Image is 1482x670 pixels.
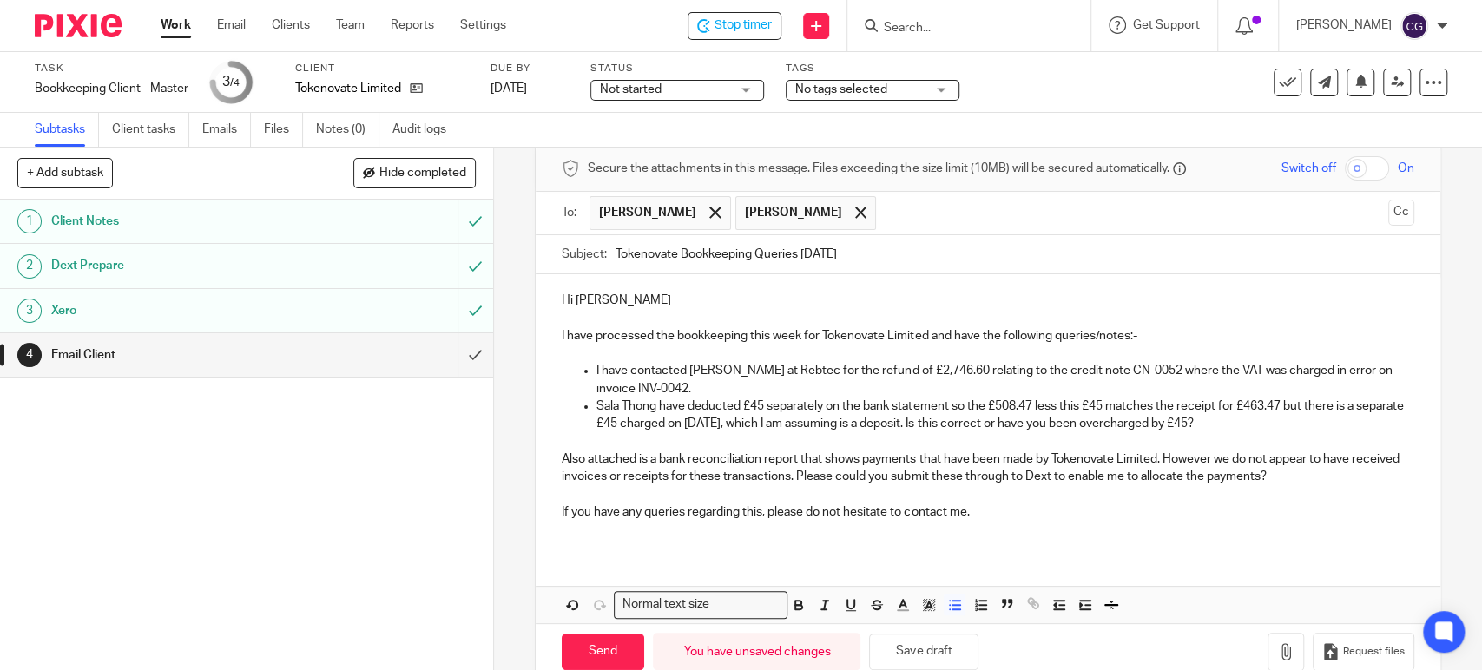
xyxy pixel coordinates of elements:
p: I have contacted [PERSON_NAME] at Rebtec for the refund of £2,746.60 relating to the credit note ... [596,362,1413,397]
label: Due by [491,62,569,76]
a: Subtasks [35,113,99,147]
div: 4 [17,343,42,367]
p: If you have any queries regarding this, please do not hesitate to contact me. [562,503,1413,521]
h1: Dext Prepare [51,253,311,279]
p: Sala Thong have deducted £45 separately on the bank statement so the £508.47 less this £45 matche... [596,397,1413,433]
span: Switch off [1281,160,1336,177]
h1: Xero [51,298,311,324]
p: Also attached is a bank reconciliation report that shows payments that have been made by Tokenova... [562,450,1413,486]
label: Subject: [562,246,607,263]
span: Request files [1343,645,1405,659]
a: Files [264,113,303,147]
span: No tags selected [795,83,887,95]
div: You have unsaved changes [653,633,860,670]
span: Normal text size [618,595,713,614]
div: Tokenovate Limited - Bookkeeping Client - Master [688,12,781,40]
h1: Email Client [51,342,311,368]
p: I have processed the bookkeeping this week for Tokenovate Limited and have the following queries/... [562,327,1413,345]
span: Stop timer [715,16,772,35]
a: Notes (0) [316,113,379,147]
label: Tags [786,62,959,76]
p: Hi [PERSON_NAME] [562,292,1413,309]
input: Search [882,21,1038,36]
label: Task [35,62,188,76]
label: Client [295,62,469,76]
p: Tokenovate Limited [295,80,401,97]
a: Client tasks [112,113,189,147]
button: + Add subtask [17,158,113,187]
span: Not started [600,83,662,95]
input: Search for option [715,595,777,614]
div: 3 [17,299,42,323]
label: Status [590,62,764,76]
a: Reports [391,16,434,34]
button: Hide completed [353,158,476,187]
a: Team [336,16,365,34]
label: To: [562,204,581,221]
a: Settings [460,16,506,34]
span: On [1398,160,1414,177]
a: Audit logs [392,113,459,147]
span: [PERSON_NAME] [745,204,842,221]
div: 2 [17,254,42,279]
span: Hide completed [379,167,466,181]
img: svg%3E [1400,12,1428,40]
a: Emails [202,113,251,147]
small: /4 [230,78,240,88]
div: Search for option [614,591,787,618]
div: Bookkeeping Client - Master [35,80,188,97]
span: Get Support [1133,19,1200,31]
p: [PERSON_NAME] [1296,16,1392,34]
span: [PERSON_NAME] [599,204,696,221]
div: 1 [17,209,42,233]
a: Clients [272,16,310,34]
div: 3 [222,72,240,92]
span: [DATE] [491,82,527,95]
span: Secure the attachments in this message. Files exceeding the size limit (10MB) will be secured aut... [588,160,1169,177]
a: Email [217,16,246,34]
a: Work [161,16,191,34]
button: Cc [1388,200,1414,226]
h1: Client Notes [51,208,311,234]
img: Pixie [35,14,122,37]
